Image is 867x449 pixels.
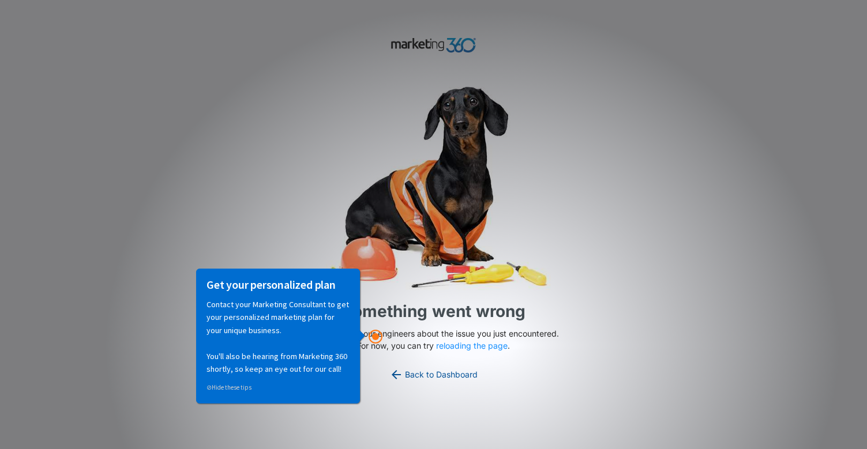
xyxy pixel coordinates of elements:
button: reloading the page [436,341,508,350]
span: ⊘ [12,115,17,123]
a: Hide these tips [12,115,57,123]
h3: Get your personalized plan [12,9,155,24]
p: Contact your Marketing Consultant to get your personalized marketing plan for your unique busines... [12,29,155,107]
a: Back to Dashboard [389,368,478,382]
img: Marketing 360 Logo [391,35,477,55]
p: We've alerted our engineers about the issue you just encountered. For now, you can try . [304,327,564,352]
h1: Something went wrong [342,299,526,323]
img: Sad Dog [261,80,607,295]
